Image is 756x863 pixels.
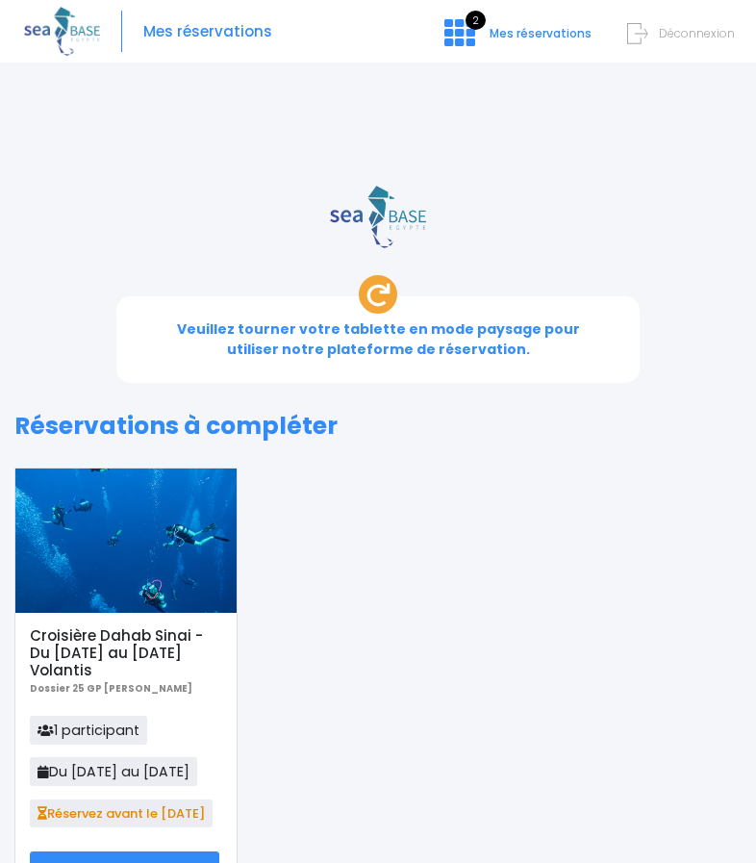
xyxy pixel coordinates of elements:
[490,25,592,41] span: Mes réservations
[30,757,197,786] span: Du [DATE] au [DATE]
[659,25,735,41] span: Déconnexion
[330,186,426,248] img: logo_color1.png
[429,32,603,48] a: 2 Mes réservations
[30,627,222,679] h5: Croisière Dahab Sinai - Du [DATE] au [DATE] Volantis
[177,319,580,359] span: Veuillez tourner votre tablette en mode paysage pour utiliser notre plateforme de réservation.
[30,716,147,745] span: 1 participant
[14,412,742,441] h1: Réservations à compléter
[30,800,213,827] span: Réservez avant le [DATE]
[466,11,486,30] span: 2
[30,682,192,695] b: Dossier 25 GP [PERSON_NAME]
